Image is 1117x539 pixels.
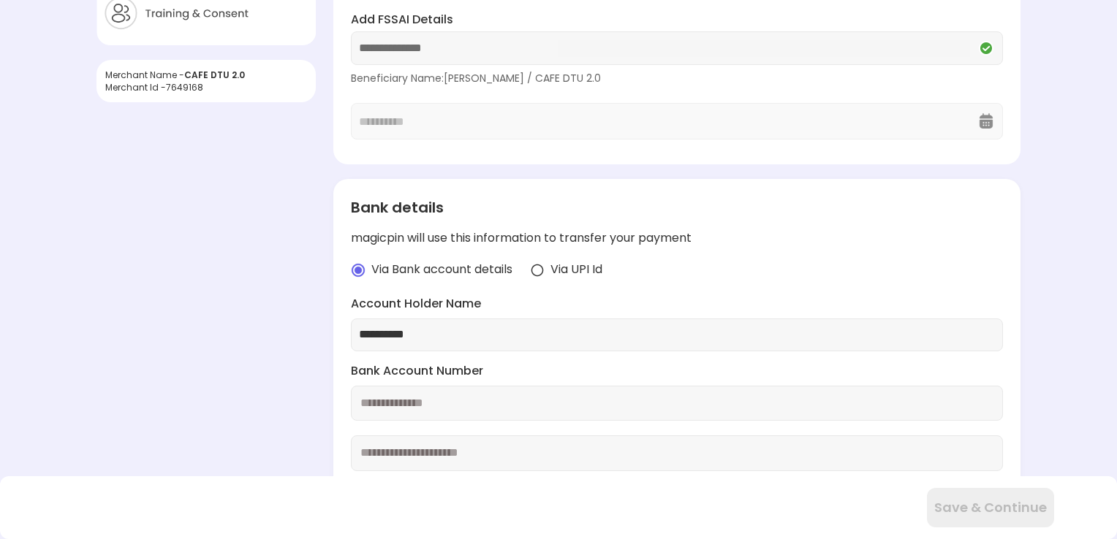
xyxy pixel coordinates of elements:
img: Q2VREkDUCX-Nh97kZdnvclHTixewBtwTiuomQU4ttMKm5pUNxe9W_NURYrLCGq_Mmv0UDstOKswiepyQhkhj-wqMpwXa6YfHU... [977,39,995,57]
div: Merchant Id - 7649168 [105,81,307,93]
div: magicpin will use this information to transfer your payment [351,230,1004,247]
span: CAFE DTU 2.0 [184,69,245,81]
span: Via Bank account details [371,261,512,278]
button: Save & Continue [927,488,1054,527]
div: Beneficiary Name: [PERSON_NAME] / CAFE DTU 2.0 [351,71,1004,85]
div: Merchant Name - [105,69,307,81]
div: Bank details [351,196,1004,218]
span: Via UPI Id [550,261,602,278]
label: Account Holder Name [351,296,1004,313]
img: radio [530,263,545,278]
label: Add FSSAI Details [351,12,1004,28]
label: Bank Account Number [351,363,1004,380]
img: radio [351,263,366,278]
